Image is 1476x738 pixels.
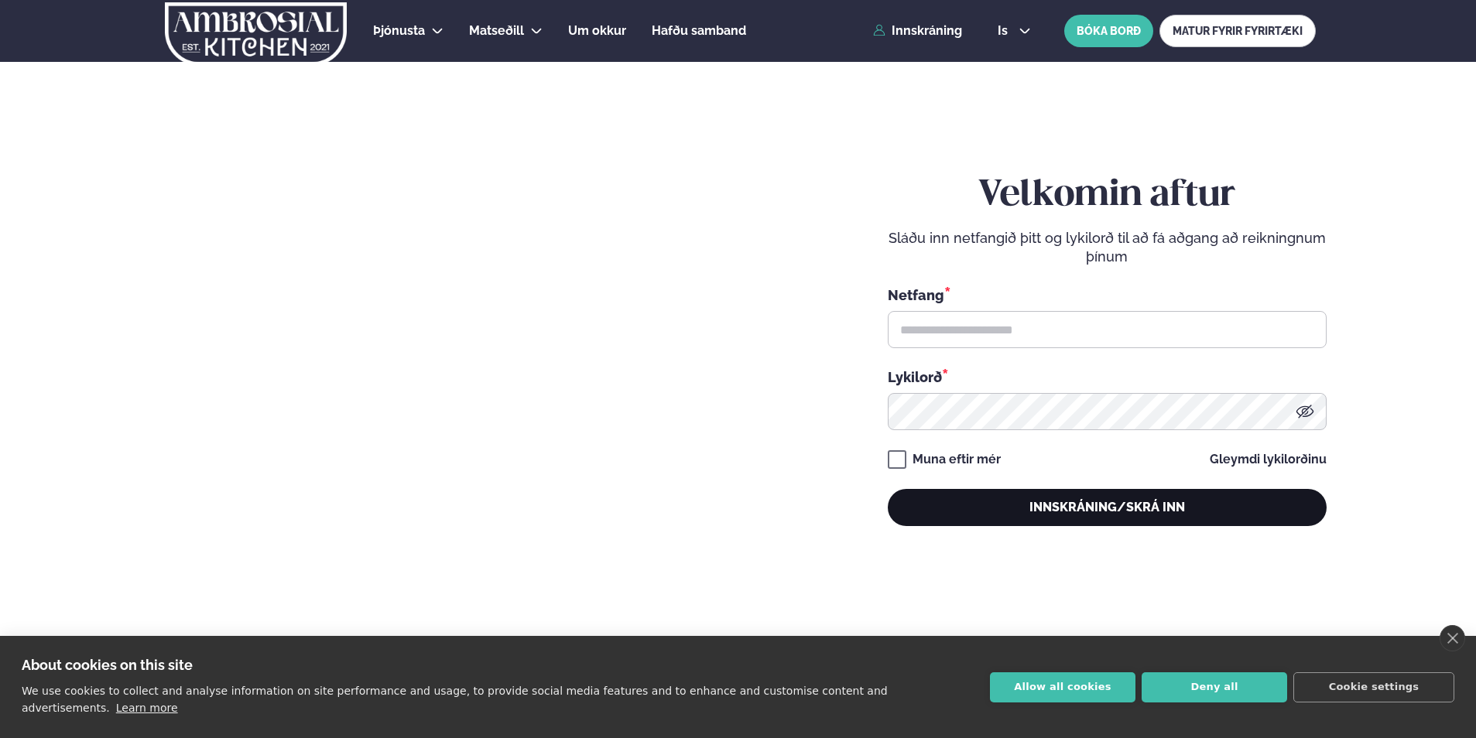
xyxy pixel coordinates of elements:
img: logo [163,2,348,66]
span: Þjónusta [373,23,425,38]
a: Innskráning [873,24,962,38]
a: close [1440,625,1465,651]
span: is [998,25,1012,37]
button: BÓKA BORÐ [1064,15,1153,47]
button: is [985,25,1043,37]
button: Allow all cookies [990,672,1135,702]
button: Deny all [1142,672,1287,702]
span: Um okkur [568,23,626,38]
a: Matseðill [469,22,524,40]
button: Innskráning/Skrá inn [888,489,1327,526]
p: Sláðu inn netfangið þitt og lykilorð til að fá aðgang að reikningnum þínum [888,229,1327,266]
span: Hafðu samband [652,23,746,38]
a: Learn more [116,702,178,714]
button: Cookie settings [1293,672,1454,702]
div: Lykilorð [888,367,1327,387]
a: Hafðu samband [652,22,746,40]
p: Ef eitthvað sameinar fólk, þá er [PERSON_NAME] matarferðalag. [46,608,368,645]
a: Gleymdi lykilorðinu [1210,453,1327,466]
a: Þjónusta [373,22,425,40]
span: Matseðill [469,23,524,38]
h2: Velkomin á Ambrosial kitchen! [46,460,368,589]
p: We use cookies to collect and analyse information on site performance and usage, to provide socia... [22,685,888,714]
h2: Velkomin aftur [888,174,1327,217]
a: Um okkur [568,22,626,40]
div: Netfang [888,285,1327,305]
strong: About cookies on this site [22,657,193,673]
a: MATUR FYRIR FYRIRTÆKI [1159,15,1316,47]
